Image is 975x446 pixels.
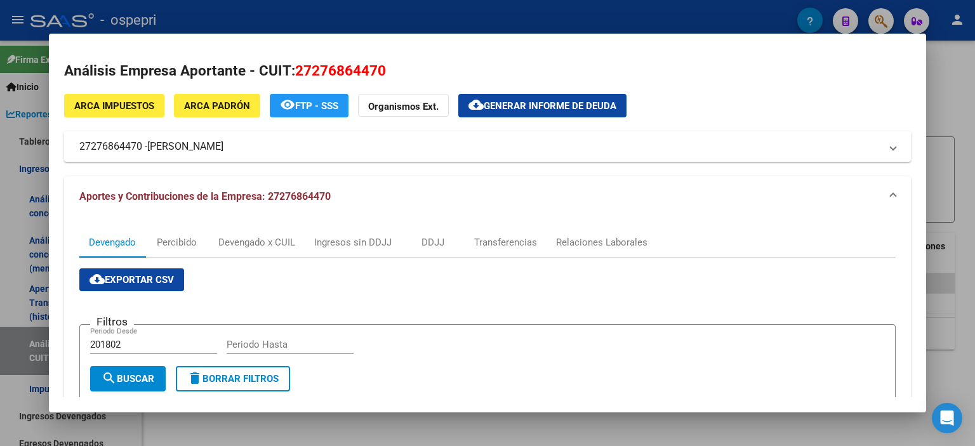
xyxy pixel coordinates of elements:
[176,366,290,391] button: Borrar Filtros
[157,235,197,249] div: Percibido
[368,101,439,112] strong: Organismos Ext.
[79,268,184,291] button: Exportar CSV
[358,94,449,117] button: Organismos Ext.
[187,373,279,384] span: Borrar Filtros
[295,62,386,79] span: 27276864470
[270,94,348,117] button: FTP - SSS
[64,176,911,217] mat-expansion-panel-header: Aportes y Contribuciones de la Empresa: 27276864470
[79,139,880,154] mat-panel-title: 27276864470 -
[474,235,537,249] div: Transferencias
[932,403,962,433] div: Open Intercom Messenger
[421,235,444,249] div: DDJJ
[280,97,295,112] mat-icon: remove_red_eye
[218,235,295,249] div: Devengado x CUIL
[174,94,260,117] button: ARCA Padrón
[295,100,338,112] span: FTP - SSS
[102,371,117,386] mat-icon: search
[458,94,627,117] button: Generar informe de deuda
[147,139,223,154] span: [PERSON_NAME]
[484,100,616,112] span: Generar informe de deuda
[90,272,105,287] mat-icon: cloud_download
[74,100,154,112] span: ARCA Impuestos
[79,190,331,202] span: Aportes y Contribuciones de la Empresa: 27276864470
[64,60,911,82] h2: Análisis Empresa Aportante - CUIT:
[64,94,164,117] button: ARCA Impuestos
[90,274,174,285] span: Exportar CSV
[102,373,154,384] span: Buscar
[90,366,166,391] button: Buscar
[64,131,911,162] mat-expansion-panel-header: 27276864470 -[PERSON_NAME]
[184,100,250,112] span: ARCA Padrón
[468,97,484,112] mat-icon: cloud_download
[187,371,202,386] mat-icon: delete
[90,315,134,329] h3: Filtros
[314,235,392,249] div: Ingresos sin DDJJ
[89,235,136,249] div: Devengado
[556,235,647,249] div: Relaciones Laborales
